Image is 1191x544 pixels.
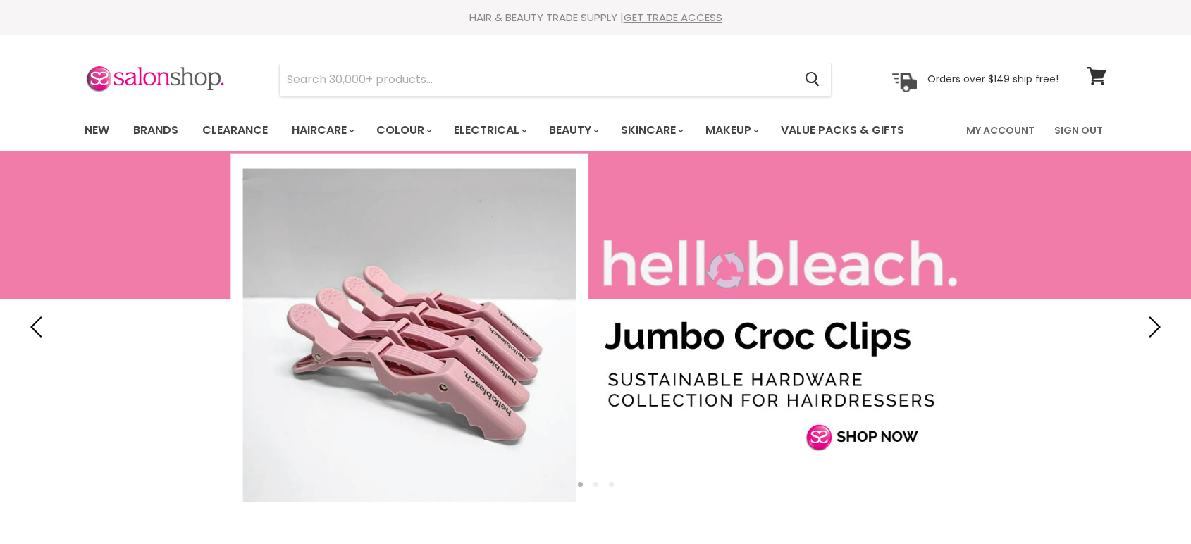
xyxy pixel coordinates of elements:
li: Page dot 2 [593,482,598,487]
iframe: Gorgias live chat messenger [1121,478,1177,530]
a: Brands [123,116,189,145]
a: Electrical [443,116,536,145]
a: New [74,116,120,145]
li: Page dot 3 [609,482,614,487]
a: Clearance [192,116,278,145]
button: Next [1138,313,1166,341]
a: Value Packs & Gifts [770,116,915,145]
input: Search [280,63,794,96]
div: HAIR & BEAUTY TRADE SUPPLY | [67,11,1124,25]
a: GET TRADE ACCESS [624,10,722,25]
ul: Main menu [74,110,937,151]
a: Sign Out [1046,116,1111,145]
p: Orders over $149 ship free! [927,73,1059,85]
nav: Main [67,110,1124,151]
a: Haircare [281,116,363,145]
a: Skincare [610,116,692,145]
button: Search [794,63,831,96]
a: Colour [366,116,440,145]
a: My Account [958,116,1043,145]
a: Makeup [695,116,767,145]
form: Product [279,63,832,97]
li: Page dot 1 [578,482,583,487]
button: Previous [25,313,53,341]
a: Beauty [538,116,607,145]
